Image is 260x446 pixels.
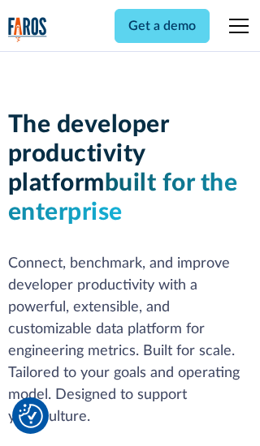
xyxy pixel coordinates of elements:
p: Connect, benchmark, and improve developer productivity with a powerful, extensible, and customiza... [8,253,253,428]
a: Get a demo [115,9,210,43]
h1: The developer productivity platform [8,110,253,227]
span: built for the enterprise [8,171,238,225]
button: Cookie Settings [19,404,43,428]
div: menu [219,6,252,45]
a: home [8,17,47,42]
img: Logo of the analytics and reporting company Faros. [8,17,47,42]
img: Revisit consent button [19,404,43,428]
